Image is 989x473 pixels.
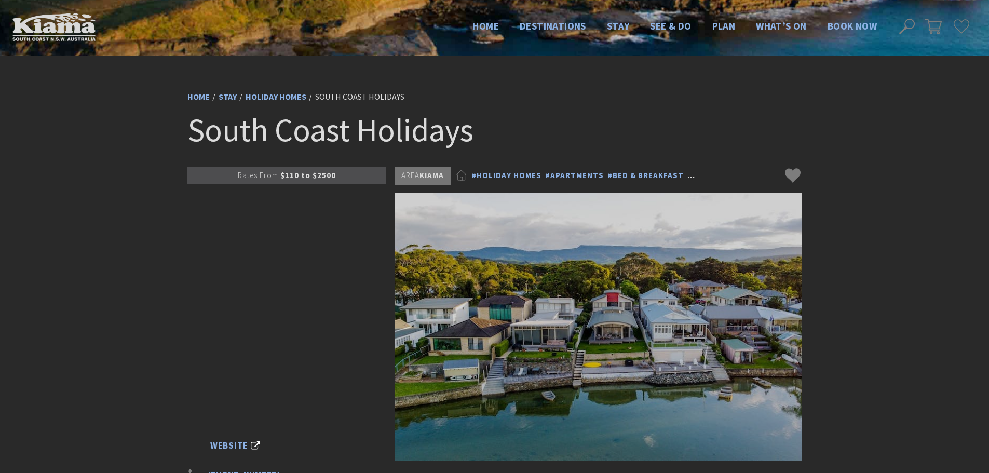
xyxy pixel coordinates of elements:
[650,20,691,32] span: See & Do
[401,170,419,180] span: Area
[545,169,604,182] a: #Apartments
[520,20,586,32] span: Destinations
[210,439,260,453] span: Website
[315,90,404,104] li: South Coast Holidays
[607,169,684,182] a: #Bed & Breakfast
[219,91,237,102] a: Stay
[828,20,877,32] span: Book now
[395,167,451,185] p: Kiama
[187,109,802,151] h1: South Coast Holidays
[12,12,96,41] img: Kiama Logo
[246,91,306,102] a: Holiday Homes
[187,91,210,102] a: Home
[462,18,887,35] nav: Main Menu
[712,20,736,32] span: Plan
[756,20,807,32] span: What’s On
[238,170,280,180] span: Rates From:
[472,20,499,32] span: Home
[187,434,283,458] a: Website
[471,169,541,182] a: #Holiday Homes
[187,167,387,184] p: $110 to $2500
[607,20,630,32] span: Stay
